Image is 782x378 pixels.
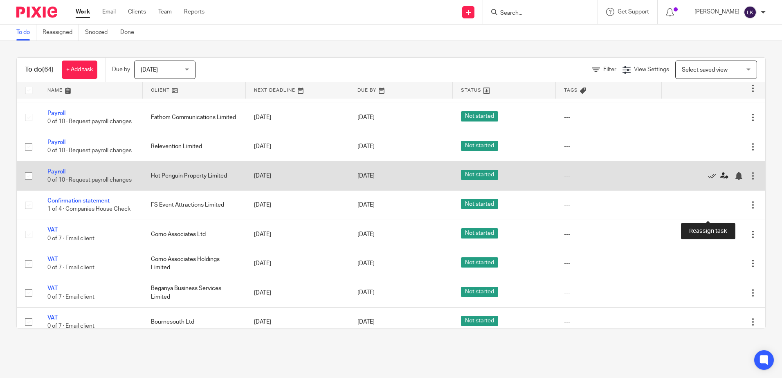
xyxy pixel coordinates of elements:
span: [DATE] [357,202,375,208]
a: VAT [47,286,58,291]
a: To do [16,25,36,40]
span: 0 of 10 · Request payroll changes [47,119,132,124]
td: [DATE] [246,132,349,161]
div: --- [564,113,654,122]
a: Mark as done [708,172,720,180]
span: (64) [42,66,54,73]
td: [DATE] [246,278,349,307]
a: Snoozed [85,25,114,40]
a: Done [120,25,140,40]
span: [DATE] [357,319,375,325]
span: [DATE] [141,67,158,73]
td: Bournesouth Ltd [143,307,246,336]
span: [DATE] [357,144,375,149]
span: [DATE] [357,115,375,120]
img: svg%3E [744,6,757,19]
a: VAT [47,256,58,262]
span: 0 of 7 · Email client [47,323,94,329]
div: --- [564,201,654,209]
span: 0 of 10 · Request payroll changes [47,148,132,154]
span: 0 of 7 · Email client [47,265,94,270]
img: Pixie [16,7,57,18]
div: --- [564,259,654,268]
td: Hot Penguin Property Limited [143,161,246,190]
div: --- [564,230,654,239]
span: 0 of 7 · Email client [47,236,94,241]
a: Payroll [47,110,65,116]
span: Not started [461,141,498,151]
input: Search [499,10,573,17]
p: Due by [112,65,130,74]
td: Fathom Communications Limited [143,103,246,132]
a: Confirmation statement [47,198,110,204]
a: VAT [47,227,58,233]
td: Beganya Business Services Limited [143,278,246,307]
div: --- [564,289,654,297]
a: VAT [47,315,58,321]
span: [DATE] [357,290,375,296]
p: [PERSON_NAME] [694,8,739,16]
span: View Settings [634,67,669,72]
a: Work [76,8,90,16]
span: 0 of 7 · Email client [47,294,94,300]
div: --- [564,318,654,326]
a: Reports [184,8,204,16]
span: Not started [461,170,498,180]
a: Payroll [47,139,65,145]
a: + Add task [62,61,97,79]
td: [DATE] [246,307,349,336]
td: FS Event Attractions Limited [143,191,246,220]
span: Not started [461,228,498,239]
span: [DATE] [357,261,375,266]
span: Not started [461,199,498,209]
a: Team [158,8,172,16]
span: Not started [461,316,498,326]
span: Filter [603,67,616,72]
div: --- [564,172,654,180]
div: --- [564,142,654,151]
td: [DATE] [246,220,349,249]
span: [DATE] [357,232,375,237]
td: [DATE] [246,161,349,190]
td: [DATE] [246,249,349,278]
a: Reassigned [43,25,79,40]
td: Como Associates Ltd [143,220,246,249]
span: Not started [461,111,498,122]
td: [DATE] [246,191,349,220]
span: Select saved view [682,67,728,73]
td: [DATE] [246,103,349,132]
a: Payroll [47,169,65,175]
td: Relevention Limited [143,132,246,161]
span: Not started [461,257,498,268]
span: Not started [461,287,498,297]
span: 0 of 10 · Request payroll changes [47,177,132,183]
span: [DATE] [357,173,375,179]
a: Email [102,8,116,16]
td: Como Associates Holdings Limited [143,249,246,278]
span: Get Support [618,9,649,15]
a: Clients [128,8,146,16]
span: 1 of 4 · Companies House Check [47,207,130,212]
span: Tags [564,88,578,92]
h1: To do [25,65,54,74]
